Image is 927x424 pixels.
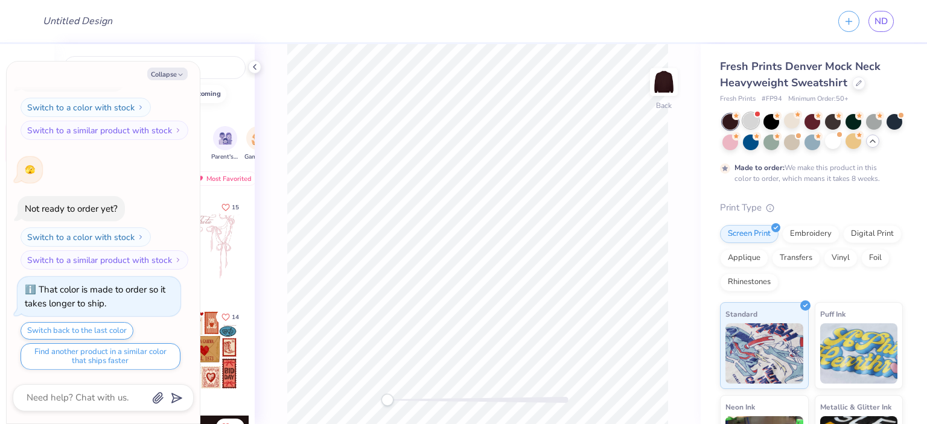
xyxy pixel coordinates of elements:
span: Fresh Prints Denver Mock Neck Heavyweight Sweatshirt [720,59,881,90]
span: Parent's Weekend [211,153,239,162]
span: # FP94 [762,94,782,104]
span: 🫣 [25,164,35,176]
div: We make this product in this color to order, which means it takes 8 weeks. [734,162,883,184]
span: Standard [725,308,757,320]
button: Like [216,309,244,325]
div: filter for Parent's Weekend [211,126,239,162]
button: Collapse [147,68,188,80]
img: Game Day Image [252,131,266,145]
span: Minimum Order: 50 + [788,94,849,104]
div: Foil [861,249,890,267]
img: Parent's Weekend Image [218,131,232,145]
span: Puff Ink [820,308,846,320]
button: Switch back to the last color [21,322,133,340]
button: filter button [211,126,239,162]
button: Switch to a color with stock [21,227,151,247]
div: Print Type [720,201,903,215]
img: Standard [725,323,803,384]
img: Switch to a color with stock [137,104,144,111]
span: Fresh Prints [720,94,756,104]
input: Untitled Design [33,9,122,33]
div: Transfers [772,249,820,267]
button: Switch to a similar product with stock [21,250,188,270]
div: That color is made to order so it takes longer to ship. [25,283,165,309]
strong: Made to order: [734,163,785,172]
span: 14 [232,314,239,320]
button: filter button [244,126,272,162]
button: Find another product in a similar color that ships faster [21,343,180,370]
div: Most Favorited [189,171,257,186]
button: Switch to a similar product with stock [21,121,188,140]
div: Embroidery [782,225,839,243]
img: Back [652,70,676,94]
button: Switch to a color with stock [21,98,151,117]
span: Neon Ink [725,400,755,413]
div: Screen Print [720,225,779,243]
button: Like [216,199,244,215]
div: Vinyl [824,249,858,267]
span: Metallic & Glitter Ink [820,400,891,413]
img: Switch to a similar product with stock [174,127,182,134]
div: Applique [720,249,768,267]
div: Digital Print [843,225,902,243]
img: Switch to a similar product with stock [174,256,182,264]
div: filter for Game Day [244,126,272,162]
span: ND [874,14,888,28]
span: 15 [232,204,239,210]
img: Puff Ink [820,323,898,384]
div: Not ready to order yet? [25,203,118,215]
img: Switch to a color with stock [137,233,144,241]
div: Rhinestones [720,273,779,291]
a: ND [868,11,894,32]
div: Back [656,100,672,111]
div: Accessibility label [381,394,393,406]
span: Game Day [244,153,272,162]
